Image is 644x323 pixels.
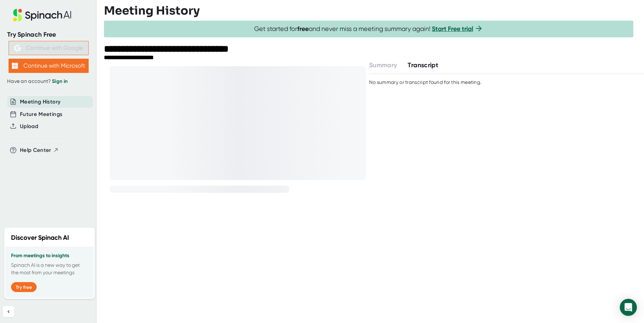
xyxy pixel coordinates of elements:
button: Summary [369,60,397,70]
b: free [297,25,309,33]
button: Try free [11,282,37,292]
span: Transcript [408,61,438,69]
a: Start Free trial [432,25,473,33]
span: Get started for and never miss a meeting summary again! [254,25,483,33]
img: Aehbyd4JwY73AAAAAElFTkSuQmCC [14,45,21,51]
button: Transcript [408,60,438,70]
button: Collapse sidebar [3,306,14,317]
button: Continue with Microsoft [9,59,89,73]
button: Future Meetings [20,110,62,118]
h3: From meetings to insights [11,253,88,259]
div: Try Spinach Free [7,31,90,39]
button: Help Center [20,146,59,154]
a: Sign in [52,78,68,84]
span: Help Center [20,146,51,154]
div: Open Intercom Messenger [620,299,637,316]
p: Spinach AI is a new way to get the most from your meetings [11,261,88,276]
h3: Meeting History [104,4,200,17]
button: Upload [20,122,38,131]
span: Summary [369,61,397,69]
h2: Discover Spinach AI [11,233,69,243]
div: Have an account? [7,78,90,85]
button: Meeting History [20,98,61,106]
div: No summary or transcript found for this meeting. [369,79,481,86]
button: Continue with Google [9,41,89,55]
